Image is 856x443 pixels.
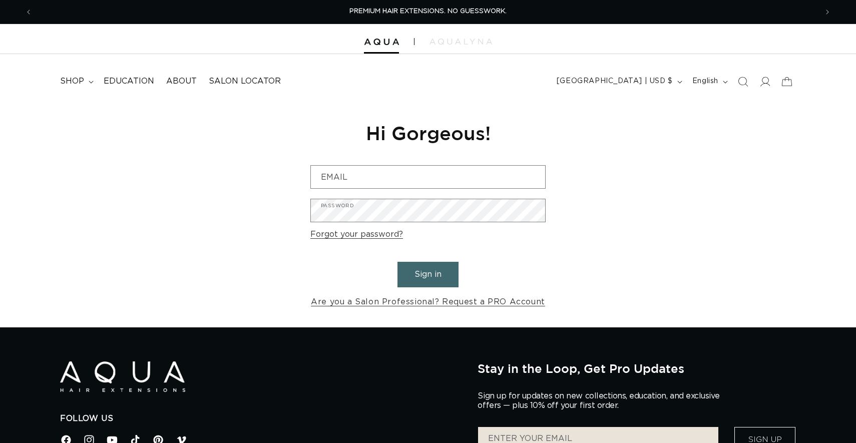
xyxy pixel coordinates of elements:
[311,166,545,188] input: Email
[104,76,154,87] span: Education
[397,262,459,287] button: Sign in
[430,39,492,45] img: aqualyna.com
[60,413,463,424] h2: Follow Us
[60,361,185,392] img: Aqua Hair Extensions
[310,121,546,145] h1: Hi Gorgeous!
[18,3,40,22] button: Previous announcement
[203,70,287,93] a: Salon Locator
[816,3,838,22] button: Next announcement
[686,72,732,91] button: English
[478,391,728,410] p: Sign up for updates on new collections, education, and exclusive offers — plus 10% off your first...
[732,71,754,93] summary: Search
[166,76,197,87] span: About
[349,8,507,15] span: PREMIUM HAIR EXTENSIONS. NO GUESSWORK.
[478,361,796,375] h2: Stay in the Loop, Get Pro Updates
[98,70,160,93] a: Education
[311,295,545,309] a: Are you a Salon Professional? Request a PRO Account
[60,76,84,87] span: shop
[557,76,673,87] span: [GEOGRAPHIC_DATA] | USD $
[310,227,403,242] a: Forgot your password?
[551,72,686,91] button: [GEOGRAPHIC_DATA] | USD $
[54,70,98,93] summary: shop
[209,76,281,87] span: Salon Locator
[364,39,399,46] img: Aqua Hair Extensions
[692,76,718,87] span: English
[160,70,203,93] a: About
